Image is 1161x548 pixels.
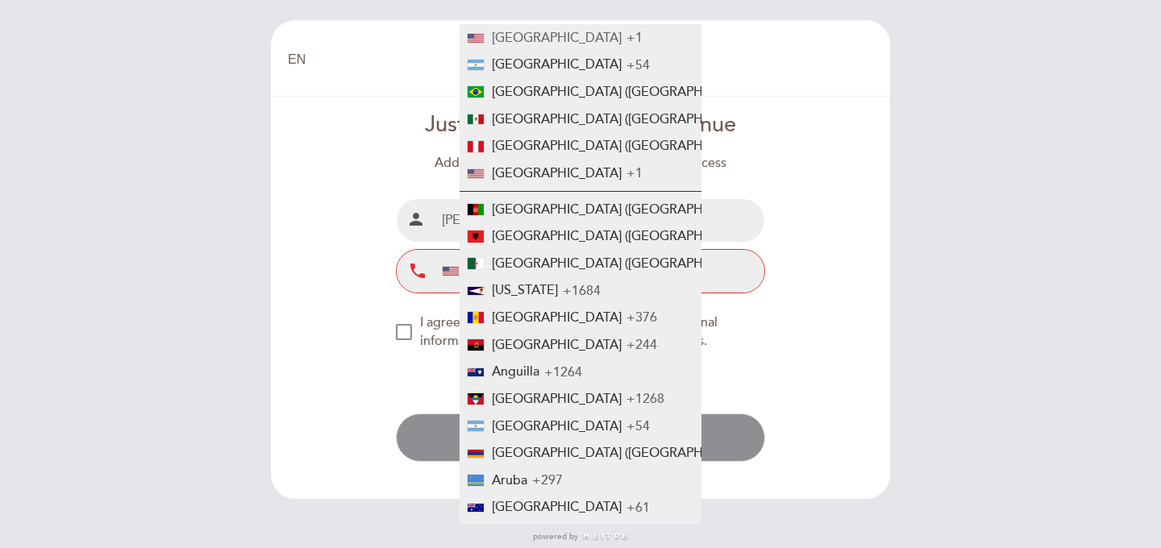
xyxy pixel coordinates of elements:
span: +54 [626,418,650,434]
span: [GEOGRAPHIC_DATA] [492,309,622,326]
span: +1268 [626,391,664,407]
span: [GEOGRAPHIC_DATA] [492,391,622,407]
span: +54 [626,56,650,73]
md-checkbox: NEW_MODAL_AGREE_RESTAURANT_SEND_OCCASIONAL_INFO [396,313,766,351]
img: MEITRE [582,533,628,541]
div: United States: +1 [436,251,517,292]
span: +376 [626,309,657,326]
span: [GEOGRAPHIC_DATA] [492,337,622,353]
span: [GEOGRAPHIC_DATA] [492,30,622,46]
span: I agree that the restaurant may send me occasional information about special events or celebrations. [420,314,718,349]
span: Anguilla [492,363,539,380]
a: powered by [533,531,628,542]
span: +297 [532,472,563,488]
span: [GEOGRAPHIC_DATA] ([GEOGRAPHIC_DATA]) [492,111,761,127]
span: +1 [626,165,643,181]
span: +1 [626,30,643,46]
span: [GEOGRAPHIC_DATA] ([GEOGRAPHIC_DATA]) [492,228,761,244]
span: [GEOGRAPHIC_DATA] [492,418,622,434]
span: Aruba [492,472,527,488]
span: [GEOGRAPHIC_DATA] (‫[GEOGRAPHIC_DATA]‬‎) [492,255,761,272]
i: local_phone [408,261,427,281]
span: +244 [626,337,657,353]
div: Add your details to continue the booking process [396,154,766,172]
button: send Continue [396,413,766,462]
span: +1264 [544,363,582,380]
span: [US_STATE] [492,282,558,298]
i: person [406,210,426,229]
div: +1 [443,261,483,282]
span: +1684 [563,282,601,298]
span: [GEOGRAPHIC_DATA] ([GEOGRAPHIC_DATA]) [492,445,761,461]
div: Just one more step to continue [396,110,766,141]
input: Name and surname [435,199,765,242]
span: [GEOGRAPHIC_DATA] (‫[GEOGRAPHIC_DATA]‬‎) [492,201,761,218]
span: [GEOGRAPHIC_DATA] ([GEOGRAPHIC_DATA]) [492,138,761,154]
div: Invalid phone number [396,376,766,388]
span: [GEOGRAPHIC_DATA] [492,56,622,73]
span: powered by [533,531,578,542]
span: [GEOGRAPHIC_DATA] [492,165,622,181]
span: [GEOGRAPHIC_DATA] ([GEOGRAPHIC_DATA]) [492,84,761,100]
